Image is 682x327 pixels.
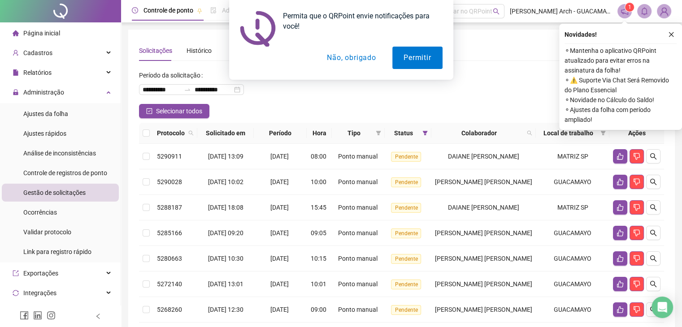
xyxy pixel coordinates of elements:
[270,306,289,313] span: [DATE]
[270,153,289,160] span: [DATE]
[311,178,326,185] span: 10:00
[311,229,326,237] span: 09:05
[13,290,19,296] span: sync
[435,306,532,313] span: [PERSON_NAME] [PERSON_NAME]
[276,11,443,31] div: Permita que o QRPoint envie notificações para você!
[448,204,519,211] span: DAIANE [PERSON_NAME]
[311,306,326,313] span: 09:00
[338,178,378,185] span: Ponto manual
[391,280,421,289] span: Pendente
[157,306,182,313] span: 5268260
[376,130,381,136] span: filter
[307,123,332,144] th: Hora
[208,204,243,211] span: [DATE] 18:08
[23,248,91,255] span: Link para registro rápido
[23,209,57,216] span: Ocorrências
[157,280,182,288] span: 5272140
[435,280,532,288] span: [PERSON_NAME] [PERSON_NAME]
[650,255,657,262] span: search
[617,229,624,237] span: like
[536,246,609,271] td: GUACAMAYO
[633,153,640,160] span: dislike
[208,178,243,185] span: [DATE] 10:02
[270,178,289,185] span: [DATE]
[254,123,307,144] th: Período
[650,153,657,160] span: search
[650,204,657,211] span: search
[633,280,640,288] span: dislike
[599,126,608,140] span: filter
[652,297,673,318] div: Open Intercom Messenger
[311,255,326,262] span: 10:15
[617,255,624,262] span: like
[335,128,372,138] span: Tipo
[270,255,289,262] span: [DATE]
[23,270,58,277] span: Exportações
[633,255,640,262] span: dislike
[536,297,609,323] td: GUACAMAYO
[421,126,430,140] span: filter
[525,126,534,140] span: search
[338,204,378,211] span: Ponto manual
[613,128,660,138] div: Ações
[617,178,624,185] span: like
[391,254,421,264] span: Pendente
[617,153,624,160] span: like
[23,110,68,117] span: Ajustes da folha
[650,280,657,288] span: search
[270,229,289,237] span: [DATE]
[208,306,243,313] span: [DATE] 12:30
[435,229,532,237] span: [PERSON_NAME] [PERSON_NAME]
[311,280,326,288] span: 10:01
[539,128,597,138] span: Local de trabalho
[565,105,677,125] span: ⚬ Ajustes da folha com período ampliado!
[95,313,101,319] span: left
[633,306,640,313] span: dislike
[565,75,677,95] span: ⚬ ⚠️ Suporte Via Chat Será Removido do Plano Essencial
[338,280,378,288] span: Ponto manual
[435,255,532,262] span: [PERSON_NAME] [PERSON_NAME]
[184,86,191,93] span: swap-right
[617,280,624,288] span: like
[391,305,421,315] span: Pendente
[633,204,640,211] span: dislike
[13,270,19,276] span: export
[23,169,107,176] span: Controle de registros de ponto
[157,128,185,138] span: Protocolo
[391,228,421,238] span: Pendente
[157,178,182,185] span: 5290028
[23,130,66,137] span: Ajustes rápidos
[422,130,428,136] span: filter
[23,150,96,157] span: Análise de inconsistências
[23,228,71,236] span: Validar protocolo
[13,89,19,95] span: lock
[270,280,289,288] span: [DATE]
[391,177,421,187] span: Pendente
[157,255,182,262] span: 5280663
[311,153,326,160] span: 08:00
[270,204,289,211] span: [DATE]
[240,11,276,47] img: notification icon
[338,306,378,313] span: Ponto manual
[565,95,677,105] span: ⚬ Novidade no Cálculo do Saldo!
[617,204,624,211] span: like
[33,311,42,320] span: linkedin
[157,153,182,160] span: 5290911
[188,130,194,136] span: search
[650,178,657,185] span: search
[391,203,421,213] span: Pendente
[157,229,182,237] span: 5285166
[391,152,421,162] span: Pendente
[388,128,418,138] span: Status
[617,306,624,313] span: like
[156,106,202,116] span: Selecionar todos
[197,123,254,144] th: Solicitado em
[338,229,378,237] span: Ponto manual
[208,280,243,288] span: [DATE] 13:01
[139,104,209,118] button: Selecionar todos
[23,289,56,297] span: Integrações
[536,169,609,195] td: GUACAMAYO
[536,195,609,220] td: MATRIZ SP
[448,153,519,160] span: DAIANE [PERSON_NAME]
[633,229,640,237] span: dislike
